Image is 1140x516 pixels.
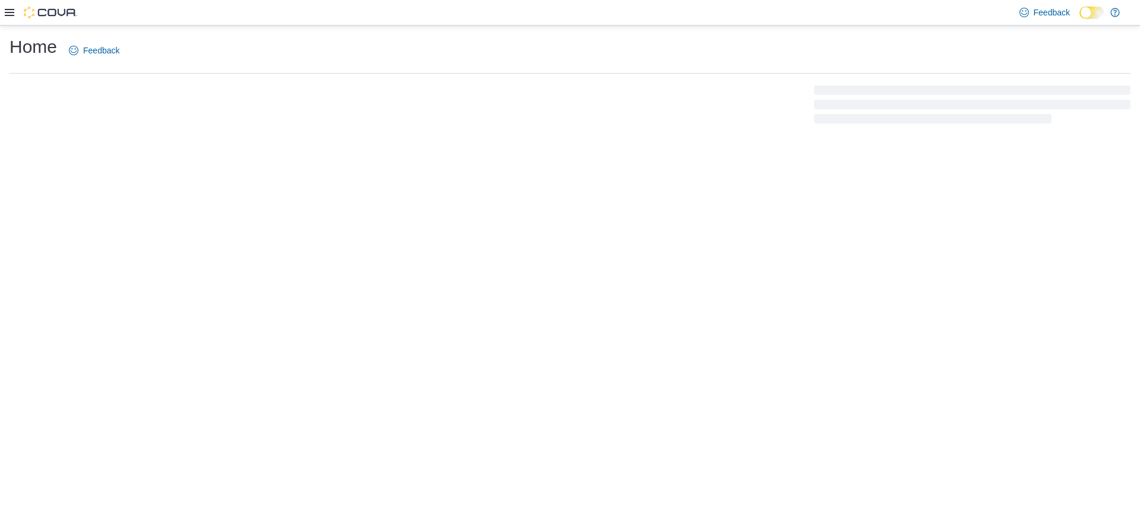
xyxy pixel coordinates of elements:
a: Feedback [64,39,124,62]
input: Dark Mode [1079,7,1104,19]
h1: Home [9,35,57,59]
span: Feedback [83,45,119,56]
a: Feedback [1015,1,1075,24]
img: Cova [24,7,77,18]
span: Dark Mode [1079,19,1080,20]
span: Loading [814,88,1130,126]
span: Feedback [1034,7,1070,18]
